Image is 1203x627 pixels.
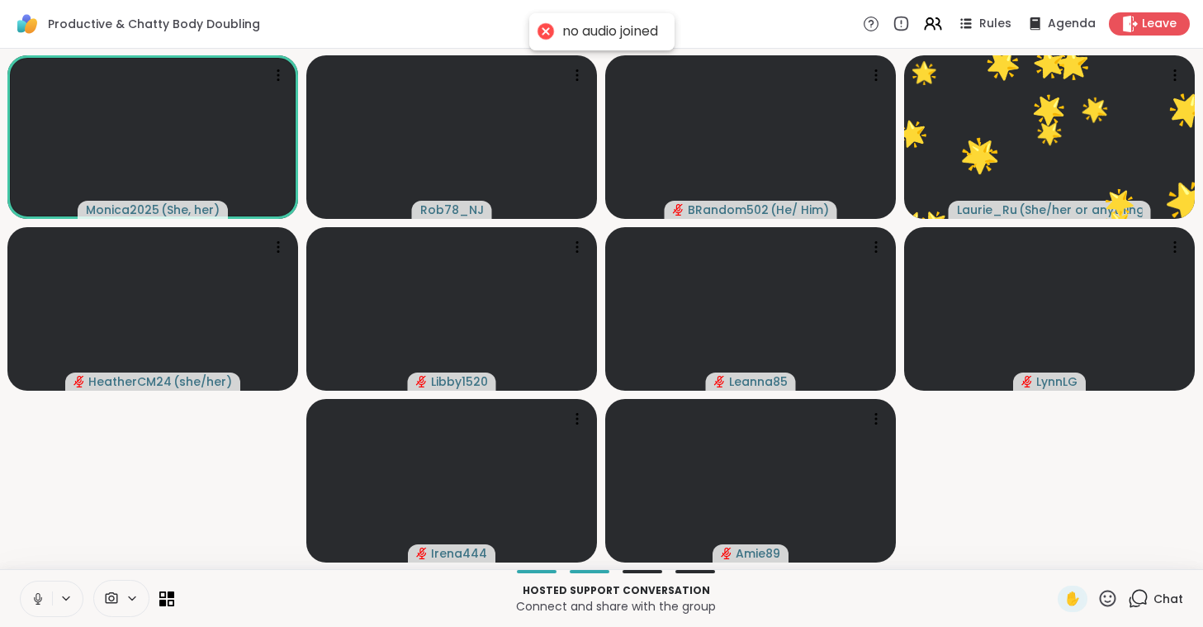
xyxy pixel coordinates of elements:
[1048,16,1096,32] span: Agenda
[562,23,658,40] div: no audio joined
[431,545,487,562] span: Irena444
[721,548,732,559] span: audio-muted
[714,376,726,387] span: audio-muted
[882,102,942,163] button: 🌟
[1064,589,1081,609] span: ✋
[1153,591,1183,607] span: Chat
[1021,376,1033,387] span: audio-muted
[1036,373,1077,390] span: LynnLG
[946,121,1014,189] button: 🌟
[184,583,1048,598] p: Hosted support conversation
[431,373,488,390] span: Libby1520
[911,57,937,89] div: 🌟
[979,16,1011,32] span: Rules
[770,202,829,218] span: ( He/ Him )
[13,10,41,38] img: ShareWell Logomark
[420,202,484,218] span: Rob78_NJ
[729,373,788,390] span: Leanna85
[673,204,684,216] span: audio-muted
[1064,78,1127,140] button: 🌟
[957,202,1017,218] span: Laurie_Ru
[1011,71,1088,148] button: 🌟
[688,202,769,218] span: BRandom502
[48,16,260,32] span: Productive & Chatty Body Doubling
[416,548,428,559] span: audio-muted
[173,373,232,390] span: ( she/her )
[416,376,428,387] span: audio-muted
[1142,16,1177,32] span: Leave
[161,202,220,218] span: ( She, her )
[1019,202,1143,218] span: ( She/her or anything else )
[736,545,780,562] span: Amie89
[88,373,172,390] span: HeatherCM24
[86,202,159,218] span: Monica2025
[73,376,85,387] span: audio-muted
[965,25,1042,102] button: 🌟
[184,598,1048,615] p: Connect and share with the group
